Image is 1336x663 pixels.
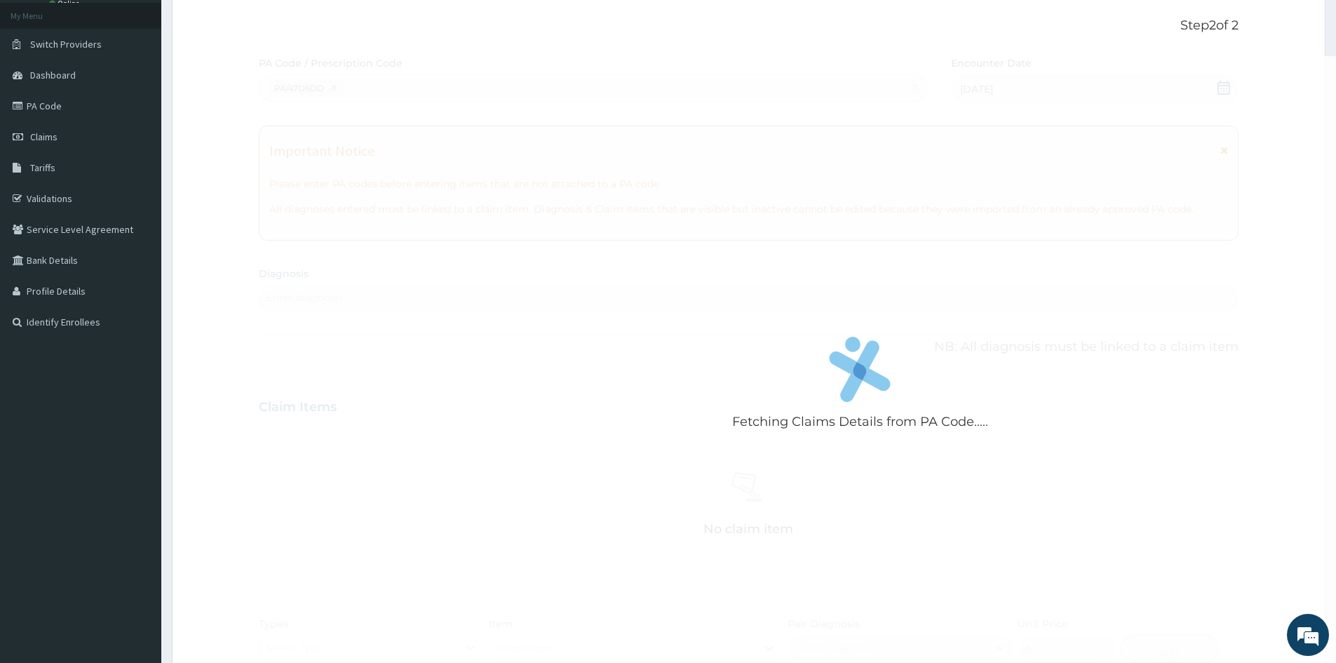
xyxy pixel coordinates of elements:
span: Dashboard [30,69,76,81]
span: We're online! [81,177,194,319]
div: Minimize live chat window [230,7,264,41]
span: Tariffs [30,161,55,174]
div: Chat with us now [73,79,236,97]
p: Fetching Claims Details from PA Code..... [732,413,988,431]
p: Step 2 of 2 [259,18,1239,34]
textarea: Type your message and hit 'Enter' [7,383,267,432]
img: d_794563401_company_1708531726252_794563401 [26,70,57,105]
span: Claims [30,130,58,143]
span: Switch Providers [30,38,102,51]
